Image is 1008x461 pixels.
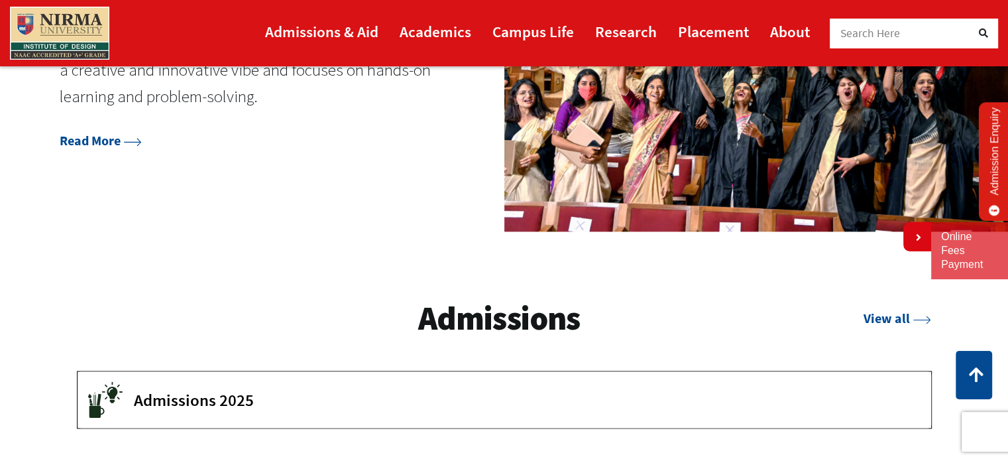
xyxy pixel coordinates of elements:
h3: Admissions [418,298,581,340]
span: Admissions 2025 [134,390,911,410]
a: Read More [60,132,142,149]
a: Online Fees Payment [941,230,998,271]
img: main_logo [10,7,109,60]
a: View all [864,310,931,326]
a: Placement [678,17,749,46]
span: Search Here [840,26,901,40]
a: About [770,17,810,46]
a: Admissions & Aid [265,17,378,46]
button: Admissions 2025 [78,371,931,428]
a: Academics [400,17,471,46]
a: Research [595,17,657,46]
a: Campus Life [492,17,574,46]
